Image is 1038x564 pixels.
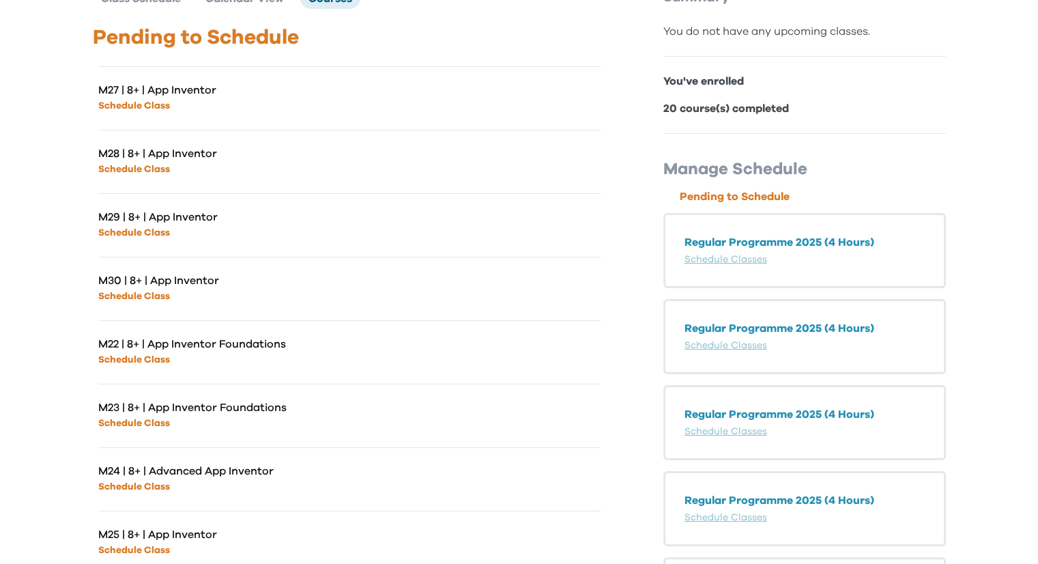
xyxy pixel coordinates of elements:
a: Schedule Class [98,165,170,174]
p: Regular Programme 2025 (4 Hours) [684,320,925,337]
p: Regular Programme 2025 (4 Hours) [684,234,925,251]
a: Schedule Classes [684,341,767,350]
a: Schedule Class [98,292,170,301]
p: M25 | 8+ | App Inventor [98,528,349,541]
p: Regular Programme 2025 (4 Hours) [684,492,925,509]
p: Regular Programme 2025 (4 Hours) [684,406,925,423]
p: Pending to Schedule [93,25,606,50]
div: You do not have any upcoming classes. [663,23,946,40]
a: Schedule Class [98,101,170,111]
a: Schedule Class [98,546,170,555]
p: M22 | 8+ | App Inventor Foundations [98,337,349,351]
b: 20 course(s) completed [663,103,789,114]
p: M29 | 8+ | App Inventor [98,210,349,224]
p: M24 | 8+ | Advanced App Inventor [98,464,349,478]
a: Schedule Class [98,228,170,238]
p: M30 | 8+ | App Inventor [98,274,349,287]
a: Schedule Classes [684,513,767,522]
p: M23 | 8+ | App Inventor Foundations [98,401,349,414]
p: You've enrolled [663,73,946,89]
a: Schedule Classes [684,255,767,264]
p: Pending to Schedule [680,188,946,205]
a: Schedule Class [98,419,170,428]
a: Schedule Class [98,355,170,365]
p: M27 | 8+ | App Inventor [98,83,349,97]
p: Manage Schedule [663,158,946,180]
a: Schedule Classes [684,427,767,436]
p: M28 | 8+ | App Inventor [98,147,349,160]
a: Schedule Class [98,482,170,492]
